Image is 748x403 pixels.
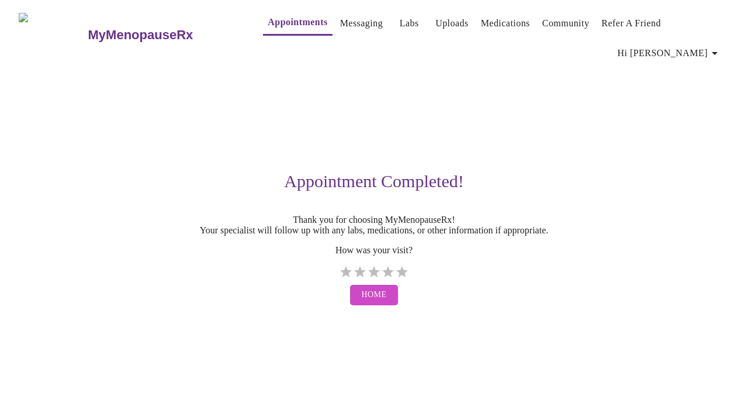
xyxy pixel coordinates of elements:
button: Hi [PERSON_NAME] [613,42,726,65]
a: Uploads [435,15,469,32]
a: Community [542,15,590,32]
button: Labs [390,12,428,35]
p: Thank you for choosing MyMenopauseRx! Your specialist will follow up with any labs, medications, ... [19,215,729,236]
button: Home [350,285,399,305]
button: Appointments [263,11,332,36]
button: Community [538,12,594,35]
a: MyMenopauseRx [86,15,240,56]
span: Home [362,288,387,302]
span: Hi [PERSON_NAME] [618,45,722,61]
button: Refer a Friend [597,12,666,35]
a: Messaging [340,15,383,32]
a: Appointments [268,14,327,30]
a: Refer a Friend [601,15,661,32]
h3: MyMenopauseRx [88,27,193,43]
p: How was your visit? [19,245,729,256]
a: Labs [400,15,419,32]
a: Medications [481,15,530,32]
a: Home [347,279,401,311]
button: Messaging [335,12,387,35]
button: Uploads [431,12,473,35]
h3: Appointment Completed! [19,171,729,191]
img: MyMenopauseRx Logo [19,13,86,57]
button: Medications [476,12,535,35]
